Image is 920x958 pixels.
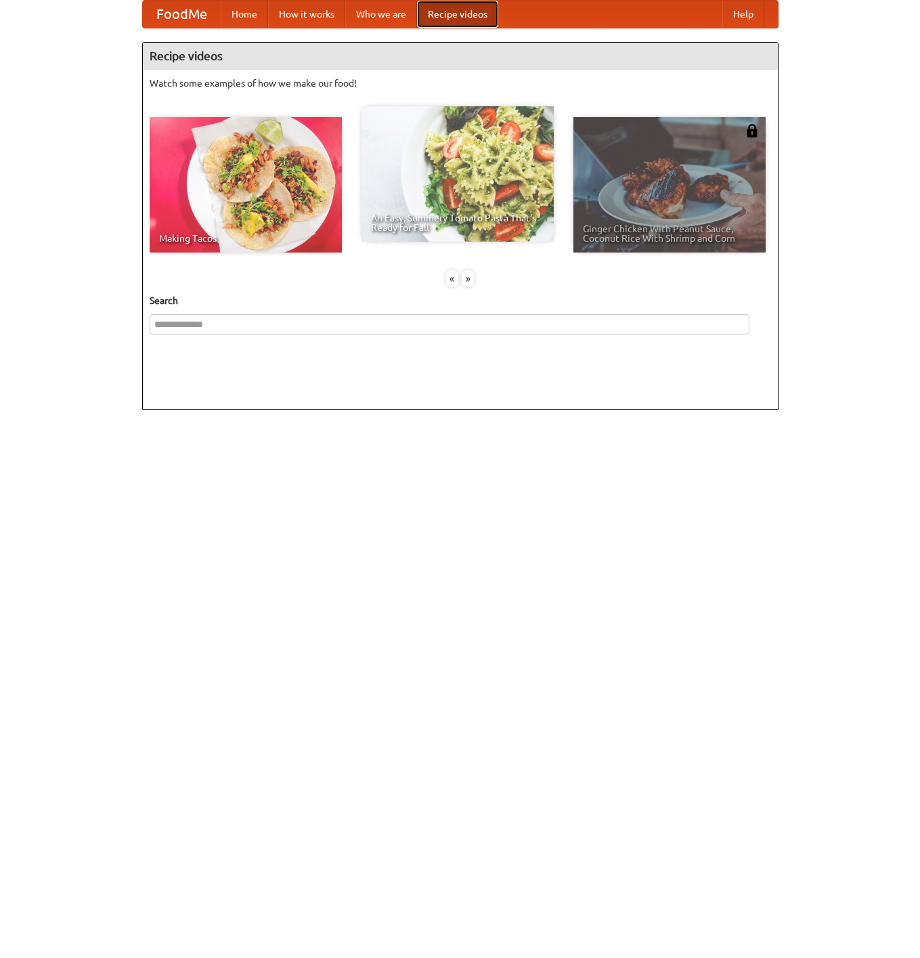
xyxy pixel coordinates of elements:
img: 483408.png [745,124,759,137]
span: An Easy, Summery Tomato Pasta That's Ready for Fall [371,213,544,232]
h5: Search [150,294,771,307]
div: » [462,270,474,287]
a: Who we are [345,1,417,28]
a: Help [722,1,764,28]
a: Making Tacos [150,117,342,253]
a: FoodMe [143,1,221,28]
a: An Easy, Summery Tomato Pasta That's Ready for Fall [362,106,554,242]
a: How it works [268,1,345,28]
p: Watch some examples of how we make our food! [150,77,771,90]
a: Recipe videos [417,1,498,28]
div: « [446,270,458,287]
span: Making Tacos [159,234,332,243]
h4: Recipe videos [143,43,778,70]
a: Home [221,1,268,28]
